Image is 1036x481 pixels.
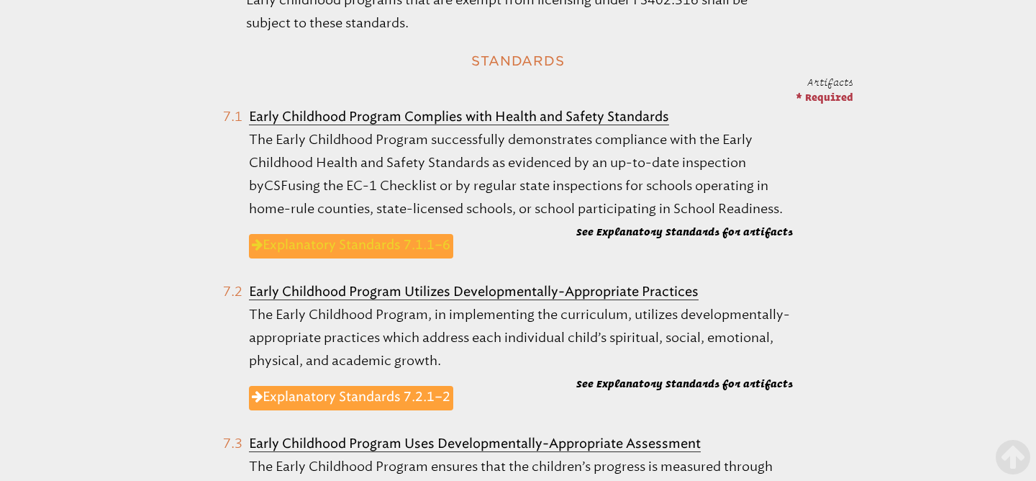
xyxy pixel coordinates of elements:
span: * Required [796,91,853,103]
b: See Explanatory Standards for artifacts [576,378,793,390]
span: CSF [264,178,288,194]
a: Explanatory Standards 7.1.1–6 [249,234,453,259]
p: The Early Childhood Program, in implementing the curriculum, utilizes developmentally-appropriate... [249,303,793,372]
b: See Explanatory Standards for artifacts [576,226,793,238]
b: Early Childhood Program Utilizes Developmentally-Appropriate Practices [249,284,699,300]
span: Artifacts [807,76,853,88]
b: Early Childhood Program Uses Developmentally-Appropriate Assessment [249,436,701,451]
h2: Standards [210,48,826,74]
p: The Early Childhood Program successfully demonstrates compliance with the Early Childhood Health ... [249,128,793,220]
a: Explanatory Standards 7.2.1–2 [249,386,453,410]
b: Early Childhood Program Complies with Health and Safety Standards [249,109,669,125]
